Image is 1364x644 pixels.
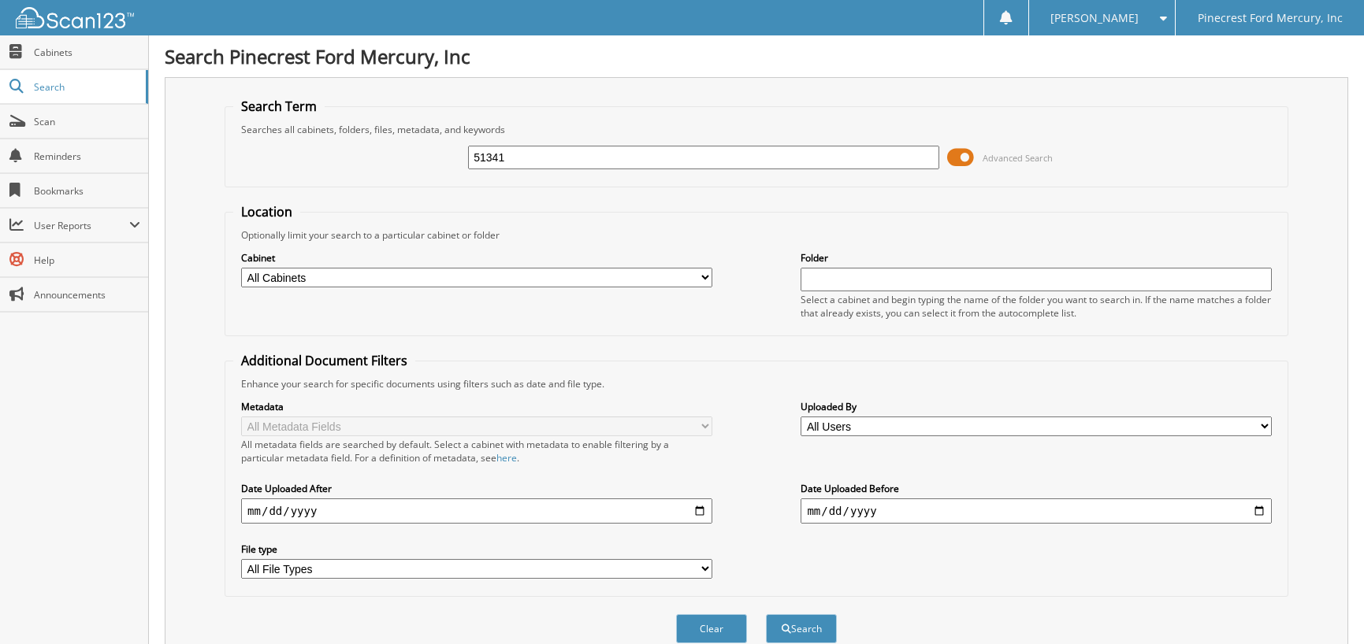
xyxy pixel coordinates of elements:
[241,498,712,524] input: start
[241,251,712,265] label: Cabinet
[34,184,140,198] span: Bookmarks
[16,7,134,28] img: scan123-logo-white.svg
[34,254,140,267] span: Help
[34,46,140,59] span: Cabinets
[1050,13,1139,23] span: [PERSON_NAME]
[34,219,129,232] span: User Reports
[241,482,712,495] label: Date Uploaded After
[34,115,140,128] span: Scan
[241,438,712,464] div: All metadata fields are searched by default. Select a cabinet with metadata to enable filtering b...
[241,400,712,413] label: Metadata
[801,293,1272,320] div: Select a cabinet and begin typing the name of the folder you want to search in. If the name match...
[801,400,1272,413] label: Uploaded By
[233,228,1280,242] div: Optionally limit your search to a particular cabinet or folder
[233,352,415,369] legend: Additional Document Filters
[241,542,712,556] label: File type
[233,377,1280,390] div: Enhance your search for specific documents using filters such as date and file type.
[1198,13,1343,23] span: Pinecrest Ford Mercury, Inc
[676,614,747,643] button: Clear
[34,80,138,94] span: Search
[233,123,1280,136] div: Searches all cabinets, folders, files, metadata, and keywords
[801,498,1272,524] input: end
[496,451,517,464] a: here
[233,98,325,115] legend: Search Term
[233,203,300,220] legend: Location
[983,152,1053,164] span: Advanced Search
[766,614,837,643] button: Search
[801,251,1272,265] label: Folder
[165,43,1348,69] h1: Search Pinecrest Ford Mercury, Inc
[34,150,140,163] span: Reminders
[34,288,140,302] span: Announcements
[801,482,1272,495] label: Date Uploaded Before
